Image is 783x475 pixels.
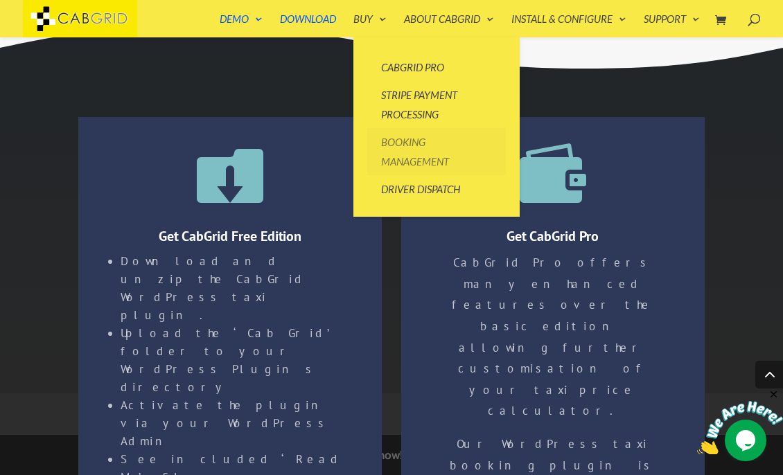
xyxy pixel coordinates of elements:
[644,14,700,37] a: Support
[353,14,387,37] a: Buy
[121,252,352,324] li: Download and unzip the CabGrid WordPress taxi plugin.
[431,252,674,433] p: CabGrid Pro offers many enhanced features over the basic edition allowing further customisation o...
[697,388,783,454] iframe: chat widget
[23,10,137,24] a: CabGrid Taxi Plugin
[404,14,494,37] a: About CabGrid
[367,81,506,128] a: Stripe Payment Processing
[367,128,506,175] a: Booking Management
[511,14,626,37] a: Install & Configure
[121,396,352,450] li: Activate the plugin via your WordPress Admin
[507,227,599,245] a: Get CabGrid Pro
[367,175,506,203] a: Driver Dispatch
[121,324,352,396] li: Upload the ‘Cab Grid’ folder to your WordPress Plugins directory
[159,227,301,245] span: Get CabGrid Free Edition
[280,14,336,37] a: Download
[220,14,263,37] a: Demo
[197,141,263,207] span: 
[520,141,586,207] a: 
[367,53,506,81] a: CabGrid Pro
